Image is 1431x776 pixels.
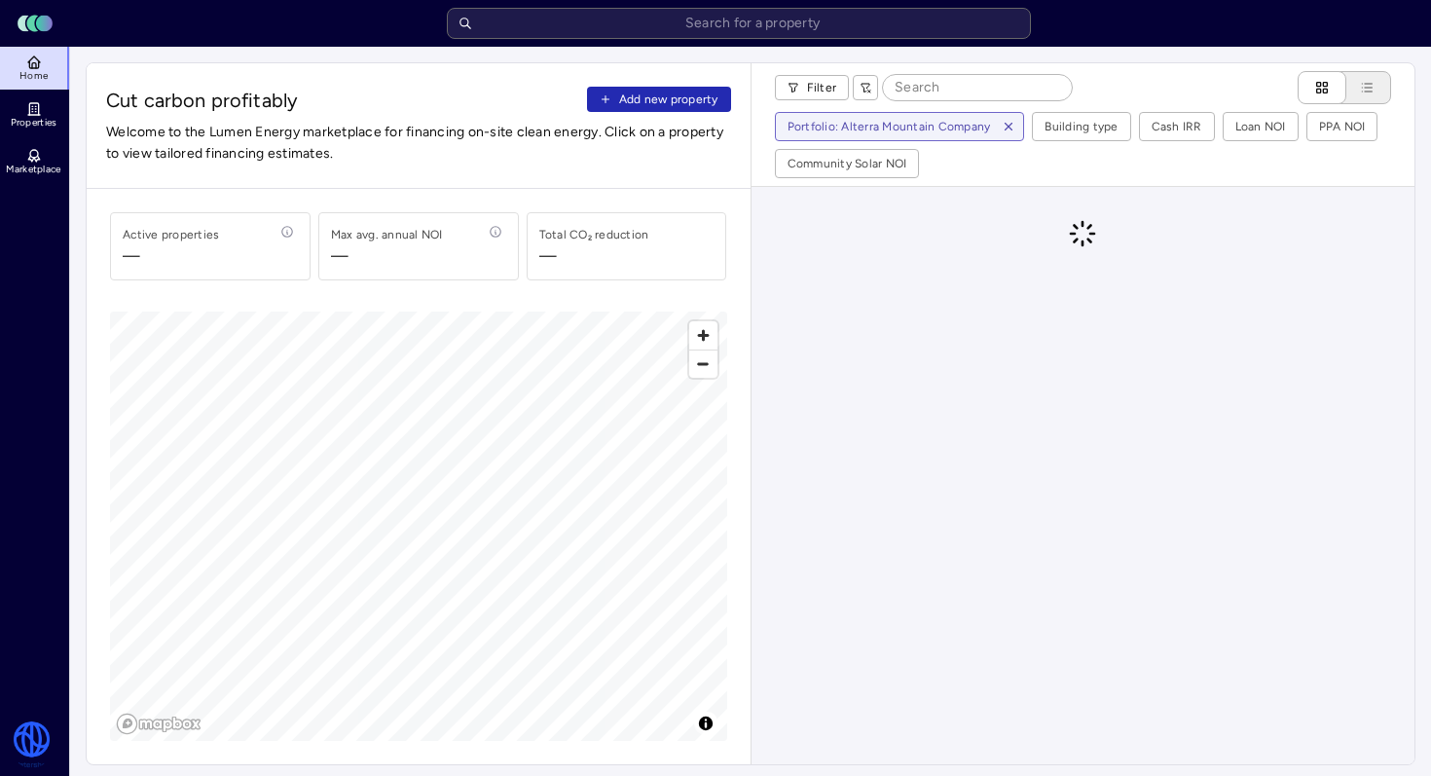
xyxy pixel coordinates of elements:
[689,350,717,378] button: Zoom out
[689,321,717,350] button: Zoom in
[587,87,731,112] button: Add new property
[539,225,649,244] div: Total CO₂ reduction
[619,90,718,109] span: Add new property
[775,75,850,100] button: Filter
[883,75,1072,100] input: Search
[1307,113,1377,140] button: PPA NOI
[106,87,579,114] span: Cut carbon profitably
[1033,113,1129,140] button: Building type
[776,150,919,177] button: Community Solar NOI
[1235,117,1286,136] div: Loan NOI
[1045,117,1118,136] div: Building type
[1327,71,1391,104] button: List view
[331,225,443,244] div: Max avg. annual NOI
[1140,113,1214,140] button: Cash IRR
[1298,71,1346,104] button: Cards view
[19,70,48,82] span: Home
[116,713,202,735] a: Mapbox logo
[447,8,1031,39] input: Search for a property
[1224,113,1298,140] button: Loan NOI
[694,712,717,735] button: Toggle attribution
[331,244,443,268] span: —
[1319,117,1366,136] div: PPA NOI
[776,113,995,140] button: Portfolio: Alterra Mountain Company
[788,117,991,136] div: Portfolio: Alterra Mountain Company
[106,122,731,165] span: Welcome to the Lumen Energy marketplace for financing on-site clean energy. Click on a property t...
[807,78,837,97] span: Filter
[539,244,557,268] div: —
[12,721,52,768] img: Watershed
[6,164,60,175] span: Marketplace
[11,117,57,129] span: Properties
[123,244,219,268] span: —
[123,225,219,244] div: Active properties
[788,154,907,173] div: Community Solar NOI
[110,312,727,741] canvas: Map
[1152,117,1202,136] div: Cash IRR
